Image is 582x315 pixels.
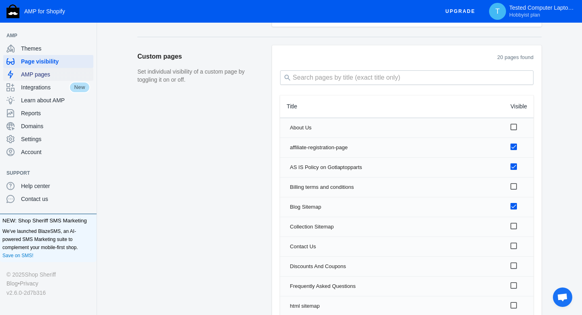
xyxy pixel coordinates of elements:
[21,96,90,104] span: Learn about AMP
[290,203,498,211] div: Blog Sitemap
[290,163,498,171] div: AS IS Policy on Gotlaptopparts
[20,279,38,288] a: Privacy
[21,182,90,190] span: Help center
[21,57,90,66] span: Page visibility
[21,195,90,203] span: Contact us
[82,34,95,37] button: Add a sales channel
[2,252,34,260] a: Save on SMS!
[69,82,90,93] span: New
[6,270,90,279] div: © 2025
[3,81,93,94] a: IntegrationsNew
[21,83,69,91] span: Integrations
[3,55,93,68] a: Page visibility
[287,102,297,110] span: Title
[6,279,18,288] a: Blog
[493,7,502,15] span: T
[290,282,498,290] div: Frequently Asked Questions
[290,262,498,271] div: Discounts And Coupons
[290,183,498,191] div: Billing terms and conditions
[3,146,93,159] a: Account
[290,144,498,152] div: affiliate-registration-page
[6,288,90,297] div: v2.6.0-2d7b316
[280,53,533,63] div: 20 pages found
[290,243,498,251] div: Contact Us
[439,4,482,19] button: Upgrade
[3,94,93,107] a: Learn about AMP
[280,70,533,85] input: Search pages by title (exact title only)
[509,12,540,18] span: Hobbyist plan
[290,124,498,132] div: About Us
[21,70,90,78] span: AMP pages
[3,107,93,120] a: Reports
[510,102,527,110] span: Visible
[3,133,93,146] a: Settings
[6,169,82,177] span: Support
[290,223,498,231] div: Collection Sitemap
[6,32,82,40] span: AMP
[24,8,65,15] span: AMP for Shopify
[21,122,90,130] span: Domains
[82,171,95,175] button: Add a sales channel
[21,148,90,156] span: Account
[509,4,574,18] p: Tested Computer Laptop Parts
[3,120,93,133] a: Domains
[445,4,475,19] span: Upgrade
[3,192,93,205] a: Contact us
[137,45,264,68] h2: Custom pages
[3,42,93,55] a: Themes
[137,68,264,84] p: Set individual visibility of a custom page by toggling it on or off.
[6,279,90,288] div: •
[21,44,90,53] span: Themes
[3,68,93,81] a: AMP pages
[6,4,19,18] img: Shop Sheriff Logo
[21,135,90,143] span: Settings
[21,109,90,117] span: Reports
[25,270,56,279] a: Shop Sheriff
[548,283,572,307] div: Open chat
[290,302,498,310] div: html sitemap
